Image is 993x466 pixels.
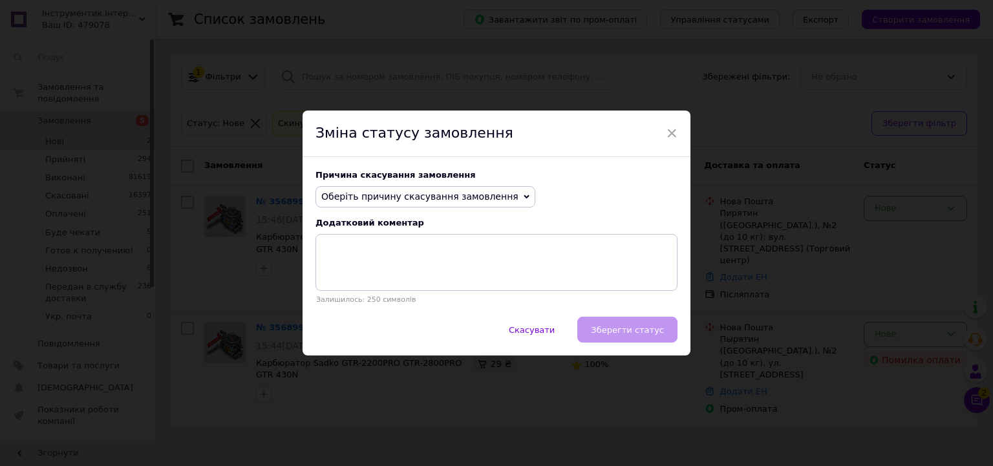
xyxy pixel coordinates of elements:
[303,111,690,157] div: Зміна статусу замовлення
[321,191,518,202] span: Оберіть причину скасування замовлення
[495,317,568,343] button: Скасувати
[509,325,555,335] span: Скасувати
[666,122,678,144] span: ×
[315,170,678,180] div: Причина скасування замовлення
[315,218,678,228] div: Додатковий коментар
[315,295,678,304] p: Залишилось: 250 символів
